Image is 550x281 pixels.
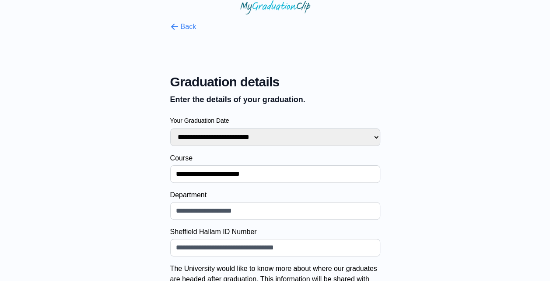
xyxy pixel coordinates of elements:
label: Sheffield Hallam ID Number [170,227,380,237]
label: Course [170,153,380,164]
p: Enter the details of your graduation. [170,93,380,106]
button: Back [170,21,196,32]
span: Graduation details [170,74,380,90]
label: Your Graduation Date [170,116,380,125]
label: Department [170,190,380,200]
